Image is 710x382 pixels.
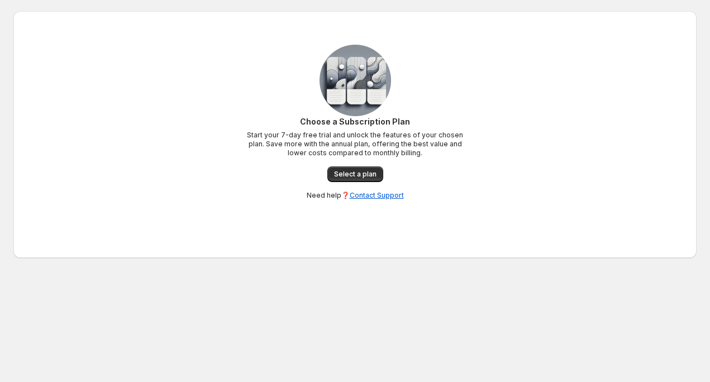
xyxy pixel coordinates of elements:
span: Select a plan [334,170,377,179]
p: Start your 7-day free trial and unlock the features of your chosen plan. Save more with the annua... [244,131,467,157]
p: Choose a Subscription Plan [244,116,467,127]
p: Need help❓ [307,191,404,200]
a: Select a plan [327,166,383,182]
a: Contact Support [350,191,404,199]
